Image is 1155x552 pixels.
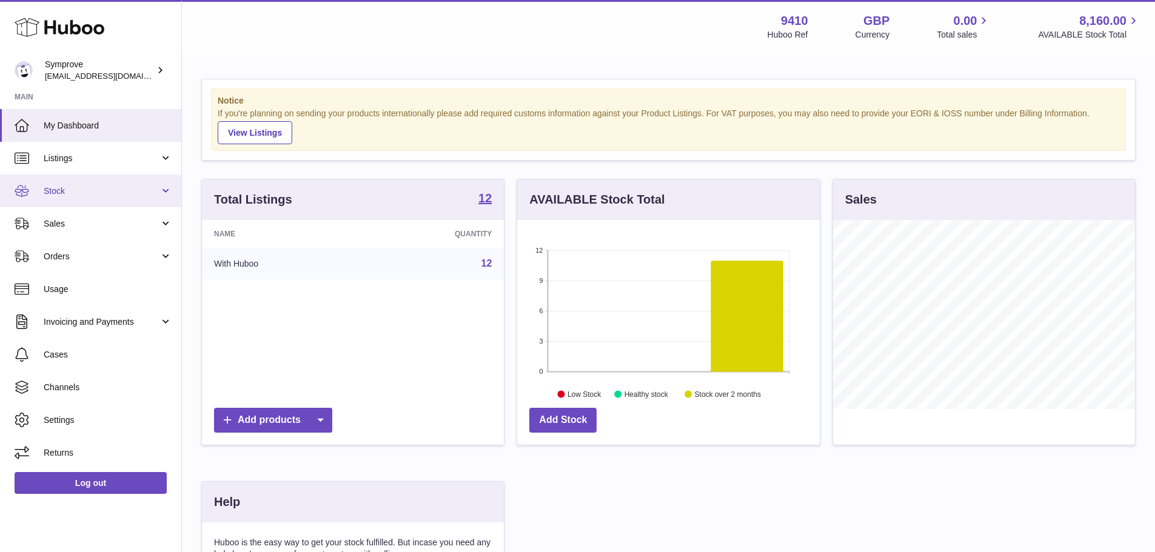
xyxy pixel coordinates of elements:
[1038,29,1140,41] span: AVAILABLE Stock Total
[15,61,33,79] img: internalAdmin-9410@internal.huboo.com
[361,220,504,248] th: Quantity
[954,13,977,29] span: 0.00
[529,408,597,433] a: Add Stock
[540,307,543,314] text: 6
[44,153,159,164] span: Listings
[540,368,543,375] text: 0
[15,472,167,494] a: Log out
[218,121,292,144] a: View Listings
[44,447,172,459] span: Returns
[529,191,665,208] h3: AVAILABLE Stock Total
[45,59,154,82] div: Symprove
[44,218,159,230] span: Sales
[567,390,601,398] text: Low Stock
[540,277,543,284] text: 9
[44,414,172,426] span: Settings
[202,220,361,248] th: Name
[536,247,543,254] text: 12
[768,29,808,41] div: Huboo Ref
[44,284,172,295] span: Usage
[44,382,172,393] span: Channels
[540,338,543,345] text: 3
[481,258,492,268] a: 12
[218,95,1119,107] strong: Notice
[478,192,492,207] a: 12
[863,13,889,29] strong: GBP
[1038,13,1140,41] a: 8,160.00 AVAILABLE Stock Total
[695,390,761,398] text: Stock over 2 months
[937,13,991,41] a: 0.00 Total sales
[937,29,991,41] span: Total sales
[214,494,240,510] h3: Help
[44,349,172,361] span: Cases
[218,108,1119,144] div: If you're planning on sending your products internationally please add required customs informati...
[478,192,492,204] strong: 12
[44,316,159,328] span: Invoicing and Payments
[214,408,332,433] a: Add products
[845,191,877,208] h3: Sales
[1079,13,1127,29] span: 8,160.00
[781,13,808,29] strong: 9410
[44,185,159,197] span: Stock
[45,71,178,81] span: [EMAIL_ADDRESS][DOMAIN_NAME]
[624,390,669,398] text: Healthy stock
[202,248,361,279] td: With Huboo
[44,120,172,131] span: My Dashboard
[214,191,292,208] h3: Total Listings
[44,251,159,262] span: Orders
[855,29,890,41] div: Currency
